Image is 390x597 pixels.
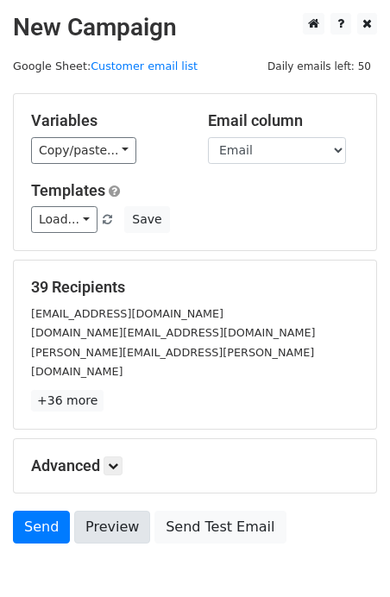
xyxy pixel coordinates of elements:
span: Daily emails left: 50 [261,57,377,76]
a: Send Test Email [154,511,286,544]
small: Google Sheet: [13,60,198,72]
a: Copy/paste... [31,137,136,164]
a: Customer email list [91,60,198,72]
a: Send [13,511,70,544]
iframe: Chat Widget [304,514,390,597]
h2: New Campaign [13,13,377,42]
small: [DOMAIN_NAME][EMAIL_ADDRESS][DOMAIN_NAME] [31,326,315,339]
small: [EMAIL_ADDRESS][DOMAIN_NAME] [31,307,223,320]
a: +36 more [31,390,104,412]
button: Save [124,206,169,233]
small: [PERSON_NAME][EMAIL_ADDRESS][PERSON_NAME][DOMAIN_NAME] [31,346,314,379]
h5: Variables [31,111,182,130]
h5: Advanced [31,456,359,475]
a: Daily emails left: 50 [261,60,377,72]
a: Preview [74,511,150,544]
h5: 39 Recipients [31,278,359,297]
h5: Email column [208,111,359,130]
a: Templates [31,181,105,199]
a: Load... [31,206,97,233]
